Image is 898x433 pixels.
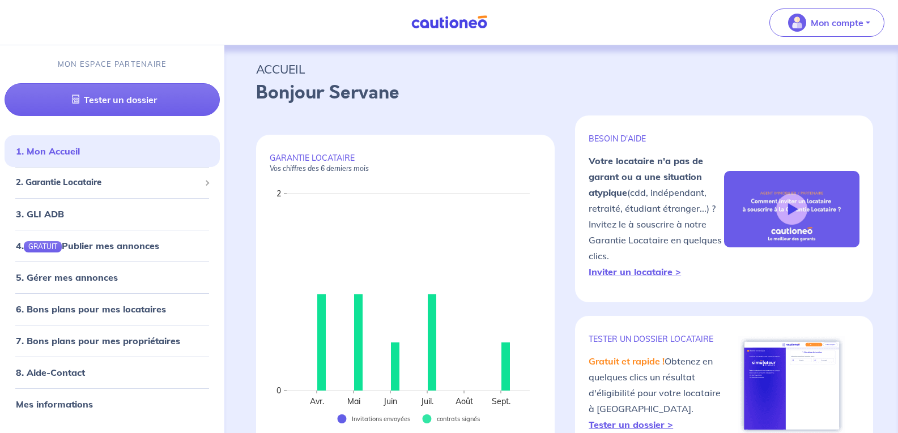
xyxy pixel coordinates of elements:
[456,396,473,406] text: Août
[811,16,863,29] p: Mon compte
[256,59,866,79] p: ACCUEIL
[5,266,220,289] div: 5. Gérer mes annonces
[769,8,884,37] button: illu_account_valid_menu.svgMon compte
[724,171,859,247] img: video-gli-new-none.jpg
[270,164,369,173] em: Vos chiffres des 6 derniers mois
[589,155,703,198] strong: Votre locataire n'a pas de garant ou a une situation atypique
[276,188,281,199] text: 2
[5,361,220,384] div: 8. Aide-Contact
[420,396,433,406] text: Juil.
[276,385,281,396] text: 0
[310,396,324,406] text: Avr.
[5,83,220,116] a: Tester un dossier
[589,353,724,432] p: Obtenez en quelques clics un résultat d'éligibilité pour votre locataire à [GEOGRAPHIC_DATA].
[16,272,118,283] a: 5. Gérer mes annonces
[5,329,220,352] div: 7. Bons plans pour mes propriétaires
[589,153,724,280] p: (cdd, indépendant, retraité, étudiant étranger...) ? Invitez le à souscrire à notre Garantie Loca...
[5,203,220,225] div: 3. GLI ADB
[16,208,64,220] a: 3. GLI ADB
[5,172,220,194] div: 2. Garantie Locataire
[256,79,866,106] p: Bonjour Servane
[5,298,220,320] div: 6. Bons plans pour mes locataires
[589,266,681,277] a: Inviter un locataire >
[5,393,220,415] div: Mes informations
[16,176,200,189] span: 2. Garantie Locataire
[589,134,724,144] p: BESOIN D'AIDE
[270,153,541,173] p: GARANTIE LOCATAIRE
[16,145,80,157] a: 1. Mon Accueil
[383,396,397,406] text: Juin
[788,14,806,32] img: illu_account_valid_menu.svg
[589,355,665,367] em: Gratuit et rapide !
[347,396,360,406] text: Mai
[16,398,93,410] a: Mes informations
[16,367,85,378] a: 8. Aide-Contact
[58,59,167,70] p: MON ESPACE PARTENAIRE
[589,334,724,344] p: TESTER un dossier locataire
[589,419,673,430] a: Tester un dossier >
[16,335,180,346] a: 7. Bons plans pour mes propriétaires
[5,140,220,162] div: 1. Mon Accueil
[407,15,492,29] img: Cautioneo
[5,234,220,257] div: 4.GRATUITPublier mes annonces
[16,240,159,251] a: 4.GRATUITPublier mes annonces
[16,303,166,315] a: 6. Bons plans pour mes locataires
[492,396,510,406] text: Sept.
